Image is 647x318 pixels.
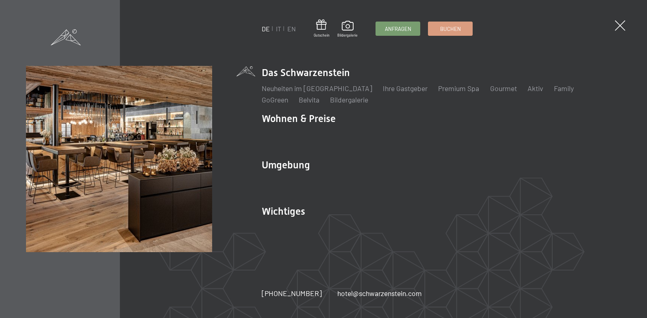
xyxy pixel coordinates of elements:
a: [PHONE_NUMBER] [262,288,322,298]
a: Ihre Gastgeber [383,84,428,93]
a: Bildergalerie [337,21,358,38]
a: Belvita [299,95,319,104]
span: Buchen [440,25,461,33]
a: EN [287,25,296,33]
a: IT [276,25,281,33]
a: Gourmet [490,84,517,93]
a: DE [262,25,270,33]
span: Anfragen [385,25,411,33]
span: Gutschein [314,33,330,38]
a: Bildergalerie [330,95,368,104]
a: Aktiv [528,84,543,93]
a: Gutschein [314,20,330,38]
span: Bildergalerie [337,33,358,38]
a: hotel@schwarzenstein.com [337,288,422,298]
a: Neuheiten im [GEOGRAPHIC_DATA] [262,84,372,93]
span: [PHONE_NUMBER] [262,289,322,298]
a: Premium Spa [438,84,479,93]
a: Anfragen [376,22,420,35]
a: GoGreen [262,95,288,104]
a: Buchen [428,22,472,35]
a: Family [554,84,574,93]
